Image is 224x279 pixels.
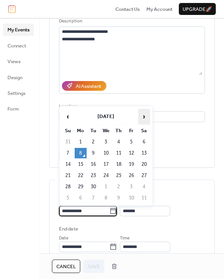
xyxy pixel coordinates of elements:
div: AI Assistant [76,83,101,90]
td: 3 [125,182,137,192]
td: 12 [125,148,137,158]
td: 20 [138,159,150,170]
td: 2 [113,182,125,192]
th: Fr [125,125,137,136]
td: 4 [113,137,125,147]
span: Time [120,235,130,242]
a: My Account [146,5,172,13]
td: 11 [138,193,150,203]
span: Form [7,105,19,113]
span: Settings [7,90,25,97]
span: Views [7,58,21,65]
td: 16 [87,159,99,170]
td: 9 [113,193,125,203]
span: My Account [146,6,172,13]
td: 1 [100,182,112,192]
a: Form [3,103,34,115]
td: 28 [62,182,74,192]
a: Connect [3,40,34,52]
td: 7 [87,193,99,203]
td: 10 [100,148,112,158]
a: Design [3,71,34,83]
span: Design [7,74,22,81]
a: Settings [3,87,34,99]
a: Contact Us [115,5,140,13]
td: 25 [113,170,125,181]
td: 8 [75,148,87,158]
td: 21 [62,170,74,181]
td: 14 [62,159,74,170]
th: Sa [138,125,150,136]
span: Cancel [56,263,76,270]
span: ‹ [62,109,74,124]
td: 2 [87,137,99,147]
th: Th [113,125,125,136]
td: 15 [75,159,87,170]
a: Views [3,55,34,67]
td: 3 [100,137,112,147]
td: 5 [125,137,137,147]
td: 6 [138,137,150,147]
td: 7 [62,148,74,158]
td: 23 [87,170,99,181]
td: 30 [87,182,99,192]
td: 19 [125,159,137,170]
td: 8 [100,193,112,203]
td: 10 [125,193,137,203]
td: 22 [75,170,87,181]
td: 18 [113,159,125,170]
span: Connect [7,42,26,50]
th: Su [62,125,74,136]
td: 17 [100,159,112,170]
td: 1 [75,137,87,147]
td: 31 [62,137,74,147]
span: Upgrade 🚀 [183,6,212,13]
img: logo [8,5,16,13]
td: 6 [75,193,87,203]
th: [DATE] [75,109,137,125]
th: We [100,125,112,136]
a: My Events [3,24,34,35]
span: Date [59,235,68,242]
td: 13 [138,148,150,158]
td: 11 [113,148,125,158]
th: Mo [75,125,87,136]
td: 9 [87,148,99,158]
td: 4 [138,182,150,192]
button: Upgrade🚀 [179,3,216,15]
div: Location [59,103,203,110]
span: My Events [7,26,29,34]
div: End date [59,225,78,233]
span: › [139,109,150,124]
td: 29 [75,182,87,192]
div: Description [59,18,203,25]
button: AI Assistant [62,81,106,91]
td: 26 [125,170,137,181]
td: 27 [138,170,150,181]
td: 5 [62,193,74,203]
span: Contact Us [115,6,140,13]
td: 24 [100,170,112,181]
th: Tu [87,125,99,136]
button: Cancel [52,260,80,273]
